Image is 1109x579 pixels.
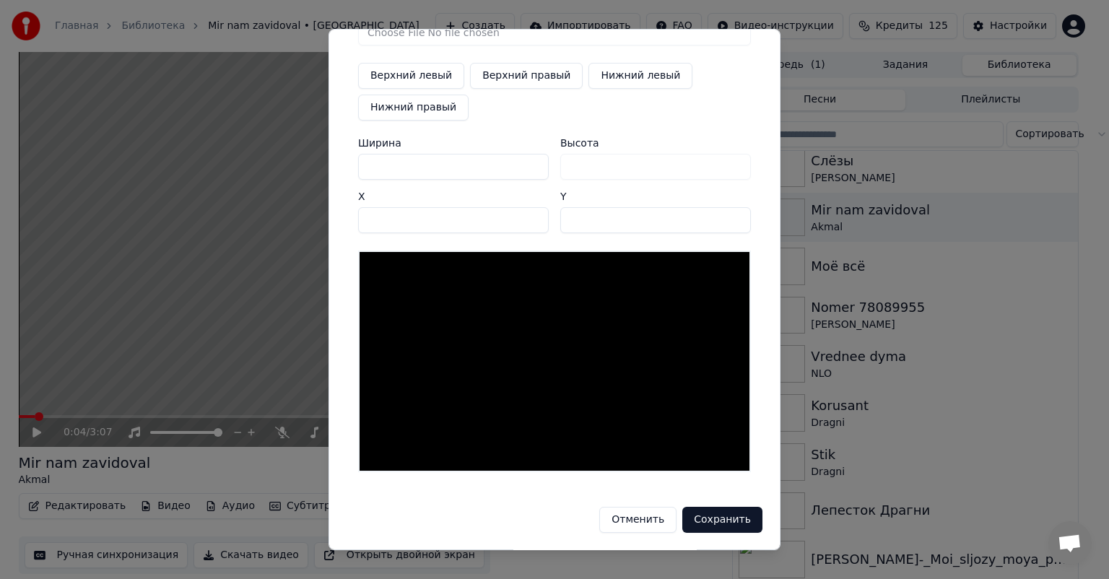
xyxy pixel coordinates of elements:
button: Верхний правый [470,63,583,89]
label: Ширина [358,138,549,148]
label: X [358,191,549,201]
button: Отменить [599,507,677,533]
label: Высота [560,138,751,148]
button: Верхний левый [358,63,464,89]
button: Сохранить [682,507,762,533]
button: Нижний правый [358,95,469,121]
button: Нижний левый [588,63,692,89]
label: Y [560,191,751,201]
